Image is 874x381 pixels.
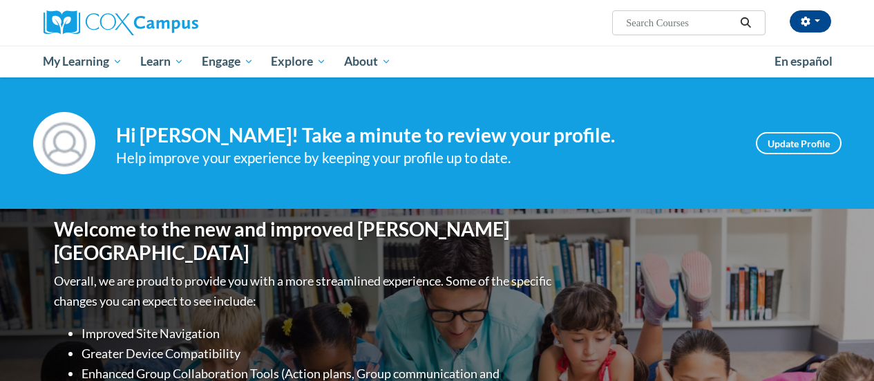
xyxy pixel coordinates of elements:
a: About [335,46,400,77]
button: Account Settings [790,10,831,32]
div: Main menu [33,46,842,77]
a: Engage [193,46,263,77]
input: Search Courses [625,15,735,31]
a: En español [766,47,842,76]
img: Cox Campus [44,10,198,35]
li: Greater Device Compatibility [82,344,555,364]
span: Engage [202,53,254,70]
a: Explore [262,46,335,77]
p: Overall, we are proud to provide you with a more streamlined experience. Some of the specific cha... [54,271,555,311]
span: My Learning [43,53,122,70]
a: My Learning [35,46,132,77]
h4: Hi [PERSON_NAME]! Take a minute to review your profile. [116,124,735,147]
a: Learn [131,46,193,77]
div: Help improve your experience by keeping your profile up to date. [116,147,735,169]
button: Search [735,15,756,31]
li: Improved Site Navigation [82,324,555,344]
span: About [344,53,391,70]
h1: Welcome to the new and improved [PERSON_NAME][GEOGRAPHIC_DATA] [54,218,555,264]
span: Explore [271,53,326,70]
span: En español [775,54,833,68]
a: Update Profile [756,132,842,154]
span: Learn [140,53,184,70]
img: Profile Image [33,112,95,174]
a: Cox Campus [44,10,292,35]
